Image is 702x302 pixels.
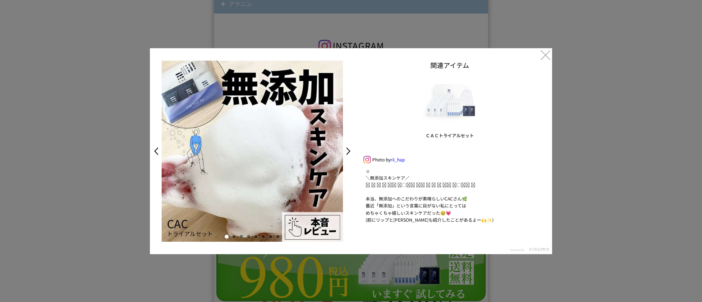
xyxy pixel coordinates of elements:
[539,48,552,61] a: ×
[358,61,541,73] div: 関連アイテム
[422,74,477,129] img: 000851.jpg
[418,132,482,139] div: ＣＡＣトライアルセット
[345,145,355,158] a: >
[162,61,343,242] img: e9050913-2c08-48b8-8498-0d1c23bdc394-large.jpg
[390,156,405,163] a: rii_hap
[358,167,541,231] p: ☺︎ ＼無添加スキンケア／ 𓈒 𓏸 𓐍 𓂃 𓈒𓏸 𓂃◌𓈒𓐍 𓈒𓈒 𓏸 𓐍 𓂃 𓈒𓏸 𓂃◌𓈒𓐍 𓈒 本当、無添加へのこだわりが素晴らしいCACさん🌿 最近「無添加」という言葉に目がない私にとっては...
[372,155,390,164] span: Photo by
[149,145,159,158] a: <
